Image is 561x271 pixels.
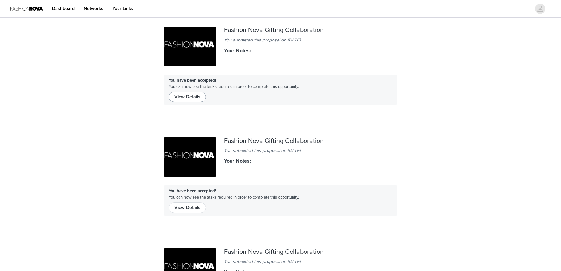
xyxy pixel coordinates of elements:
div: Fashion Nova Gifting Collaboration [224,27,337,34]
div: You can now see the tasks required in order to complete this opportunity. [164,75,397,105]
div: You submitted this proposal on [DATE]. [224,147,337,154]
a: Dashboard [48,1,79,16]
strong: Your Notes: [224,158,251,164]
div: avatar [537,4,543,14]
a: Your Links [108,1,137,16]
div: Fashion Nova Gifting Collaboration [224,137,337,145]
button: View Details [169,92,206,102]
button: View Details [169,202,206,213]
strong: Your Notes: [224,47,251,54]
div: You submitted this proposal on [DATE]. [224,37,337,43]
a: View Details [169,203,206,208]
img: Fashion Nova Logo [10,1,43,16]
img: d00bcb09-6d98-42ad-8dde-ce25cbd900d3.png [164,137,216,177]
strong: You have been accepted! [169,78,216,83]
img: d00bcb09-6d98-42ad-8dde-ce25cbd900d3.png [164,27,216,66]
strong: You have been accepted! [169,188,216,194]
a: Networks [80,1,107,16]
div: Fashion Nova Gifting Collaboration [224,248,337,256]
a: View Details [169,92,206,97]
div: You can now see the tasks required in order to complete this opportunity. [164,185,397,215]
div: You submitted this proposal on [DATE]. [224,258,337,265]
